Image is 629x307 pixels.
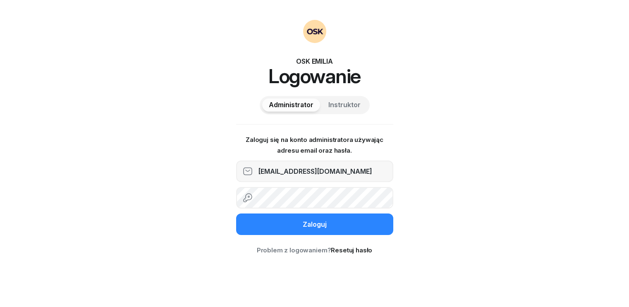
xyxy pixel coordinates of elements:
[303,219,327,230] div: Zaloguj
[236,56,393,66] div: OSK EMILIA
[303,20,326,43] img: OSKAdmin
[262,98,320,112] button: Administrator
[236,161,393,182] input: Adres email
[236,134,393,156] p: Zaloguj się na konto administratora używając adresu email oraz hasła.
[236,245,393,256] div: Problem z logowaniem?
[328,100,361,110] span: Instruktor
[236,213,393,235] button: Zaloguj
[322,98,367,112] button: Instruktor
[236,66,393,86] h1: Logowanie
[269,100,313,110] span: Administrator
[331,246,372,254] a: Resetuj hasło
